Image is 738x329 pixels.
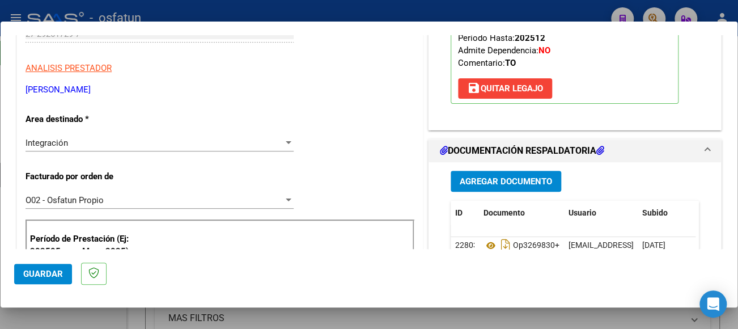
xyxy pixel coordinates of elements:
[569,208,596,217] span: Usuario
[26,83,414,96] p: [PERSON_NAME]
[455,208,463,217] span: ID
[455,241,478,250] span: 22803
[26,113,142,126] p: Area destinado *
[451,171,561,192] button: Agregar Documento
[460,176,552,187] span: Agregar Documento
[638,201,694,225] datatable-header-cell: Subido
[498,236,513,254] i: Descargar documento
[26,138,68,148] span: Integración
[483,208,525,217] span: Documento
[26,195,104,205] span: O02 - Osfatun Propio
[642,241,665,250] span: [DATE]
[515,33,545,43] strong: 202512
[26,170,142,183] p: Facturado por orden de
[479,201,564,225] datatable-header-cell: Documento
[564,201,638,225] datatable-header-cell: Usuario
[26,63,112,73] span: ANALISIS PRESTADOR
[451,201,479,225] datatable-header-cell: ID
[23,269,63,279] span: Guardar
[458,78,552,99] button: Quitar Legajo
[505,58,516,68] strong: TO
[538,45,550,56] strong: NO
[467,81,481,95] mat-icon: save
[458,58,516,68] span: Comentario:
[14,264,72,284] button: Guardar
[440,144,604,158] h1: DOCUMENTACIÓN RESPALDATORIA
[642,208,668,217] span: Subido
[699,290,727,318] div: Open Intercom Messenger
[429,140,721,162] mat-expansion-panel-header: DOCUMENTACIÓN RESPALDATORIA
[467,83,543,94] span: Quitar Legajo
[30,233,144,258] p: Período de Prestación (Ej: 202505 para Mayo 2025)
[483,241,595,250] span: Op3269830+asistencia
